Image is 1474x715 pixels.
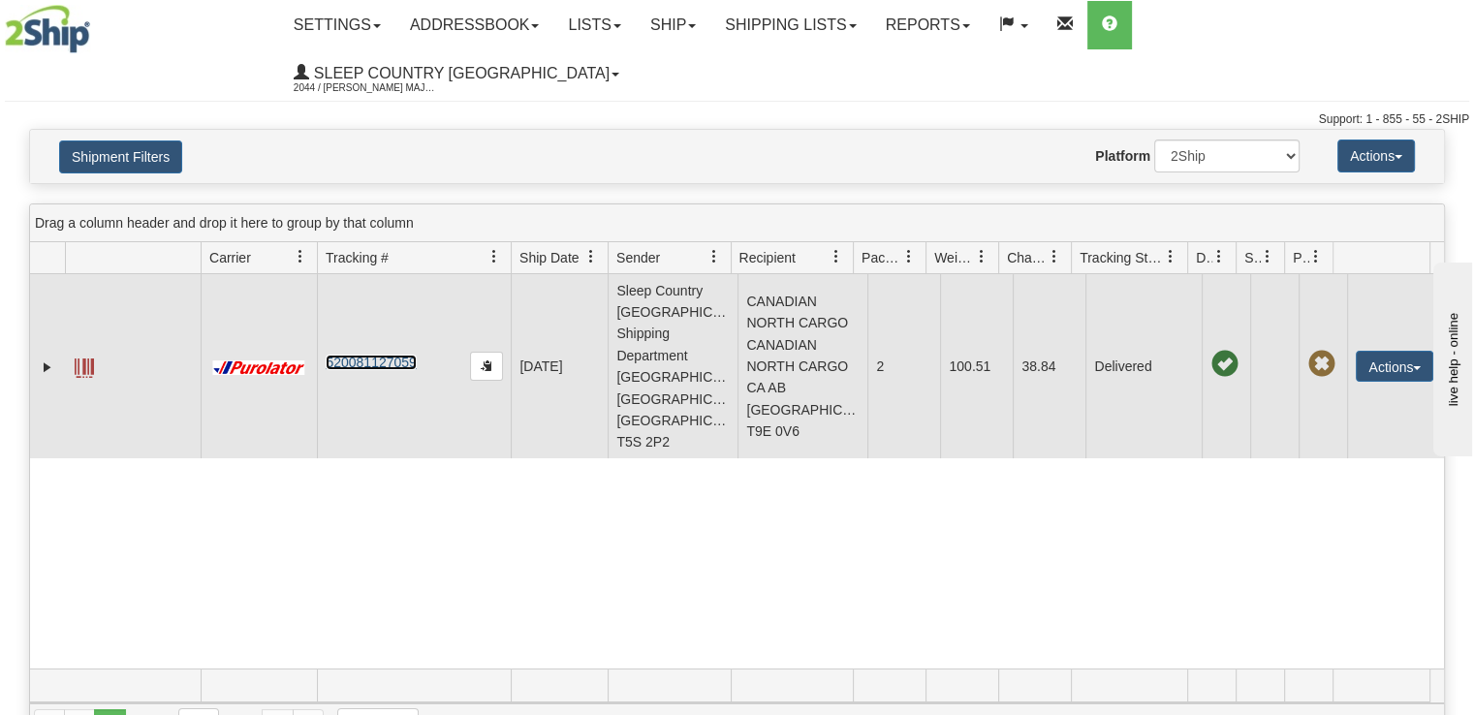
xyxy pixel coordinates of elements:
a: 520081127059 [326,355,416,370]
a: Tracking # filter column settings [478,240,511,273]
a: Recipient filter column settings [820,240,853,273]
span: Charge [1007,248,1048,267]
a: Settings [279,1,395,49]
td: 100.51 [940,274,1013,458]
td: Sleep Country [GEOGRAPHIC_DATA] Shipping Department [GEOGRAPHIC_DATA] [GEOGRAPHIC_DATA] [GEOGRAPH... [608,274,737,458]
iframe: chat widget [1429,259,1472,456]
a: Addressbook [395,1,554,49]
button: Actions [1337,140,1415,172]
td: [DATE] [511,274,608,458]
button: Actions [1356,351,1433,382]
a: Shipping lists [710,1,870,49]
span: Ship Date [519,248,579,267]
a: Reports [871,1,985,49]
a: Ship Date filter column settings [575,240,608,273]
img: 11 - Purolator [209,360,308,375]
div: grid grouping header [30,204,1444,242]
a: Charge filter column settings [1038,240,1071,273]
a: Delivery Status filter column settings [1203,240,1236,273]
a: Pickup Status filter column settings [1300,240,1333,273]
label: Platform [1095,146,1150,166]
span: On time [1210,351,1238,378]
span: Weight [934,248,975,267]
span: Sender [616,248,660,267]
span: Tracking Status [1080,248,1164,267]
button: Copy to clipboard [470,352,503,381]
div: live help - online [15,16,179,31]
span: Recipient [739,248,796,267]
a: Carrier filter column settings [284,240,317,273]
td: 38.84 [1013,274,1085,458]
a: Packages filter column settings [893,240,925,273]
a: Sender filter column settings [698,240,731,273]
span: Delivery Status [1196,248,1212,267]
a: Weight filter column settings [965,240,998,273]
a: Expand [38,357,57,377]
a: Ship [636,1,710,49]
a: Shipment Issues filter column settings [1251,240,1284,273]
span: Tracking # [326,248,389,267]
span: Packages [862,248,902,267]
a: Label [75,350,94,381]
span: Shipment Issues [1244,248,1261,267]
img: logo2044.jpg [5,5,90,53]
span: Sleep Country [GEOGRAPHIC_DATA] [309,65,610,81]
span: 2044 / [PERSON_NAME] Major [PERSON_NAME] [294,78,439,98]
a: Tracking Status filter column settings [1154,240,1187,273]
td: Delivered [1085,274,1202,458]
a: Lists [553,1,635,49]
span: Pickup Status [1293,248,1309,267]
span: Pickup Not Assigned [1307,351,1334,378]
td: CANADIAN NORTH CARGO CANADIAN NORTH CARGO CA AB [GEOGRAPHIC_DATA] T9E 0V6 [737,274,867,458]
button: Shipment Filters [59,140,182,173]
a: Sleep Country [GEOGRAPHIC_DATA] 2044 / [PERSON_NAME] Major [PERSON_NAME] [279,49,634,98]
td: 2 [867,274,940,458]
div: Support: 1 - 855 - 55 - 2SHIP [5,111,1469,128]
span: Carrier [209,248,251,267]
